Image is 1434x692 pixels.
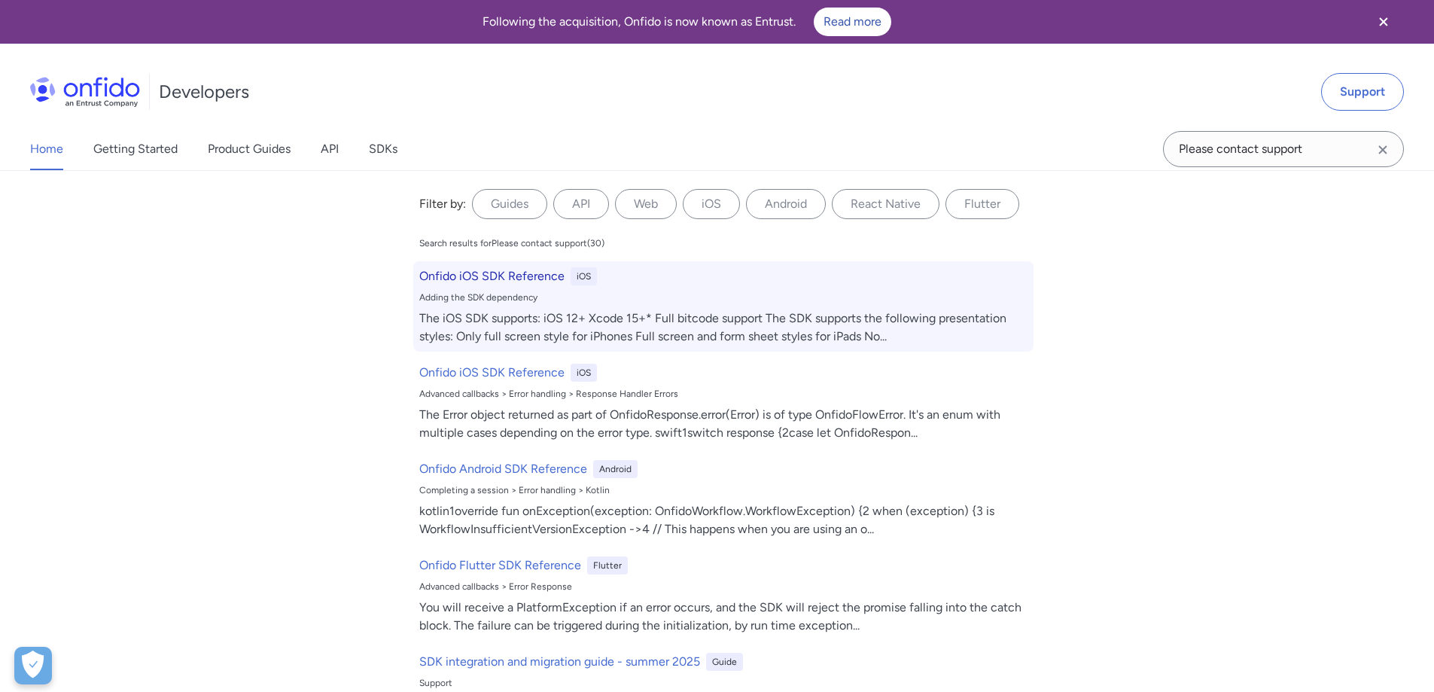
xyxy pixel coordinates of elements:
[419,460,587,478] h6: Onfido Android SDK Reference
[419,653,700,671] h6: SDK integration and migration guide - summer 2025
[419,406,1028,442] div: The Error object returned as part of OnfidoResponse.error(Error) is of type OnfidoFlowError. It's...
[419,237,604,249] div: Search results for Please contact support ( 30 )
[419,502,1028,538] div: kotlin1override fun onException(exception: OnfidoWorkflow.WorkflowException) {2 when (exception) ...
[553,189,609,219] label: API
[1375,13,1393,31] svg: Close banner
[1163,131,1404,167] input: Onfido search input field
[1374,141,1392,159] svg: Clear search field button
[419,267,565,285] h6: Onfido iOS SDK Reference
[30,128,63,170] a: Home
[413,261,1034,352] a: Onfido iOS SDK ReferenceiOSAdding the SDK dependencyThe iOS SDK supports: iOS 12+ Xcode 15+* Full...
[413,358,1034,448] a: Onfido iOS SDK ReferenceiOSAdvanced callbacks > Error handling > Response Handler ErrorsThe Error...
[571,364,597,382] div: iOS
[208,128,291,170] a: Product Guides
[419,599,1028,635] div: You will receive a PlatformException if an error occurs, and the SDK will reject the promise fall...
[321,128,339,170] a: API
[814,8,891,36] a: Read more
[683,189,740,219] label: iOS
[1356,3,1411,41] button: Close banner
[159,80,249,104] h1: Developers
[419,556,581,575] h6: Onfido Flutter SDK Reference
[30,77,140,107] img: Onfido Logo
[587,556,628,575] div: Flutter
[419,677,1028,689] div: Support
[413,550,1034,641] a: Onfido Flutter SDK ReferenceFlutterAdvanced callbacks > Error ResponseYou will receive a Platform...
[93,128,178,170] a: Getting Started
[615,189,677,219] label: Web
[419,364,565,382] h6: Onfido iOS SDK Reference
[419,195,466,213] div: Filter by:
[571,267,597,285] div: iOS
[706,653,743,671] div: Guide
[419,484,1028,496] div: Completing a session > Error handling > Kotlin
[413,454,1034,544] a: Onfido Android SDK ReferenceAndroidCompleting a session > Error handling > Kotlinkotlin1override ...
[746,189,826,219] label: Android
[945,189,1019,219] label: Flutter
[472,189,547,219] label: Guides
[14,647,52,684] div: Cookie Preferences
[1321,73,1404,111] a: Support
[369,128,397,170] a: SDKs
[419,309,1028,346] div: The iOS SDK supports: iOS 12+ Xcode 15+* Full bitcode support The SDK supports the following pres...
[14,647,52,684] button: Open Preferences
[18,8,1356,36] div: Following the acquisition, Onfido is now known as Entrust.
[419,291,1028,303] div: Adding the SDK dependency
[419,581,1028,593] div: Advanced callbacks > Error Response
[419,388,1028,400] div: Advanced callbacks > Error handling > Response Handler Errors
[593,460,638,478] div: Android
[832,189,939,219] label: React Native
